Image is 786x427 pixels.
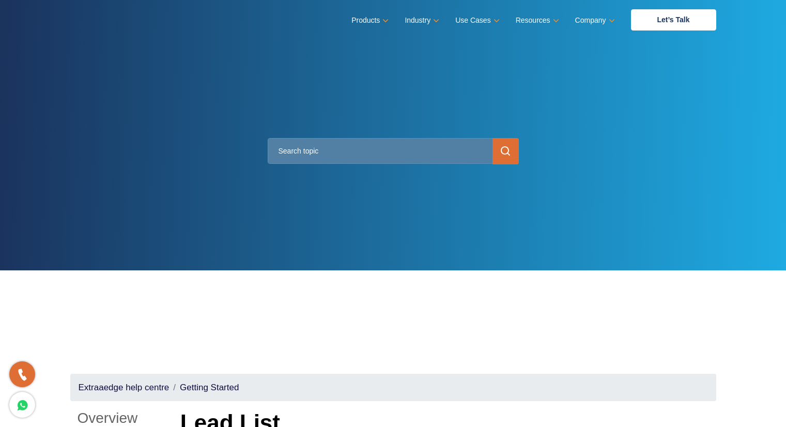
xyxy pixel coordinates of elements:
input: Search topic [268,138,519,164]
a: Use Cases [455,13,497,28]
a: Industry [405,13,437,28]
a: Resources [516,13,557,28]
h3: Overview [78,409,138,427]
a: Extraaedge help centre [79,383,169,392]
nav: breadcrumb [70,374,716,401]
input: submit [492,138,519,164]
a: Overview [70,409,165,427]
a: Products [351,13,387,28]
a: Let’s Talk [631,9,716,30]
a: Company [575,13,613,28]
a: Getting Started [180,383,239,392]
